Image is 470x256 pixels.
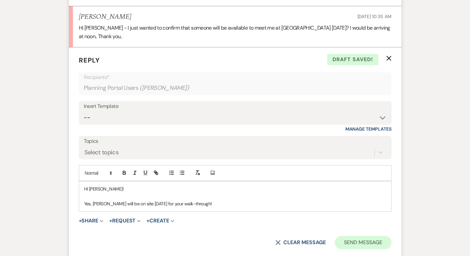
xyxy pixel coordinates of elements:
[79,56,100,64] span: Reply
[140,84,189,92] span: ( [PERSON_NAME] )
[275,240,326,245] button: Clear message
[84,82,387,94] div: Planning Portal Users
[345,126,392,132] a: Manage Templates
[327,54,378,65] span: Draft saved!
[84,73,387,82] p: Recipients*
[84,137,387,146] label: Topics
[79,13,131,21] h5: [PERSON_NAME]
[358,13,392,19] span: [DATE] 10:35 AM
[146,218,149,223] span: +
[79,218,104,223] button: Share
[109,218,112,223] span: +
[79,218,82,223] span: +
[79,24,392,40] p: Hi [PERSON_NAME] - I just wanted to confirm that someone will be available to meet me at [GEOGRAP...
[109,218,141,223] button: Request
[84,200,386,207] p: Yes, [PERSON_NAME] will be on site [DATE] for your walk-through!
[84,148,119,157] div: Select topics
[146,218,174,223] button: Create
[84,102,387,111] div: Insert Template
[335,236,391,249] button: Send Message
[84,185,386,192] p: Hi [PERSON_NAME]!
